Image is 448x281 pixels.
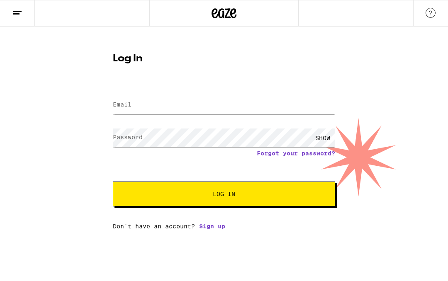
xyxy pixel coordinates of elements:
label: Password [113,134,143,140]
button: Log In [113,182,335,206]
div: SHOW [310,128,335,147]
label: Email [113,101,131,108]
a: Forgot your password? [257,150,335,157]
span: Log In [213,191,235,197]
a: Sign up [199,223,225,230]
h1: Log In [113,54,335,64]
input: Email [113,96,335,114]
div: Don't have an account? [113,223,335,230]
